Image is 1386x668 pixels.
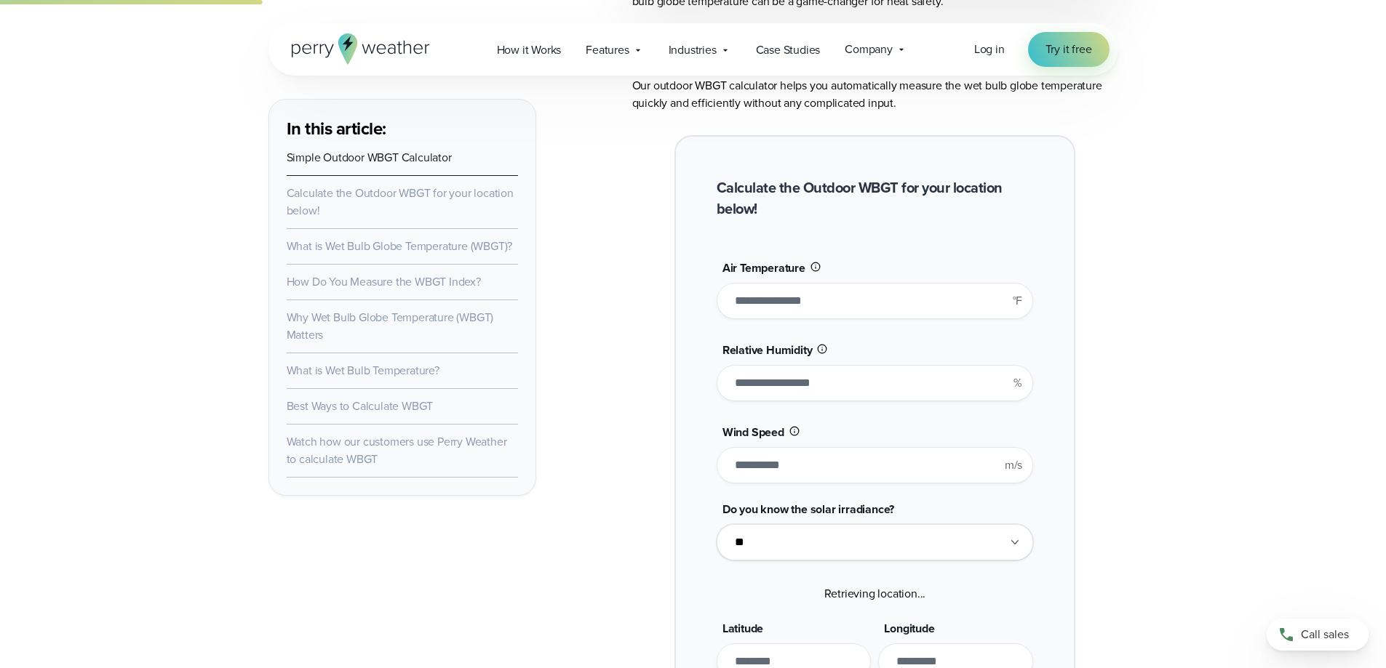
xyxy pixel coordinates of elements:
a: How Do You Measure the WBGT Index? [287,273,481,290]
span: Relative Humidity [722,342,813,358]
a: What is Wet Bulb Globe Temperature (WBGT)? [287,238,513,254]
a: What is Wet Bulb Temperature? [287,362,439,379]
span: Do you know the solar irradiance? [722,501,894,518]
a: Try it free [1028,32,1110,67]
a: Case Studies [744,35,833,65]
span: Log in [974,41,1005,57]
a: Watch how our customers use Perry Weather to calculate WBGT [287,433,507,467]
span: Latitude [722,620,763,637]
a: Call sales [1267,619,1369,651]
span: Company [845,41,893,58]
p: Our outdoor WBGT calculator helps you automatically measure the wet bulb globe temperature quickl... [632,77,1118,112]
span: Longitude [884,620,934,637]
span: Try it free [1046,41,1092,58]
span: Case Studies [756,41,821,59]
span: Wind Speed [722,424,784,440]
a: Log in [974,41,1005,58]
a: Calculate the Outdoor WBGT for your location below! [287,185,514,219]
h3: In this article: [287,117,518,140]
h2: Calculate the Outdoor WBGT for your location below! [717,177,1033,220]
span: Air Temperature [722,259,805,276]
a: Why Wet Bulb Globe Temperature (WBGT) Matters [287,309,494,343]
span: Call sales [1301,626,1349,643]
span: Industries [669,41,717,59]
span: How it Works [497,41,562,59]
a: Simple Outdoor WBGT Calculator [287,149,452,166]
a: Best Ways to Calculate WBGT [287,398,434,414]
span: Features [586,41,629,59]
span: Retrieving location... [824,585,926,602]
a: How it Works [485,35,574,65]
